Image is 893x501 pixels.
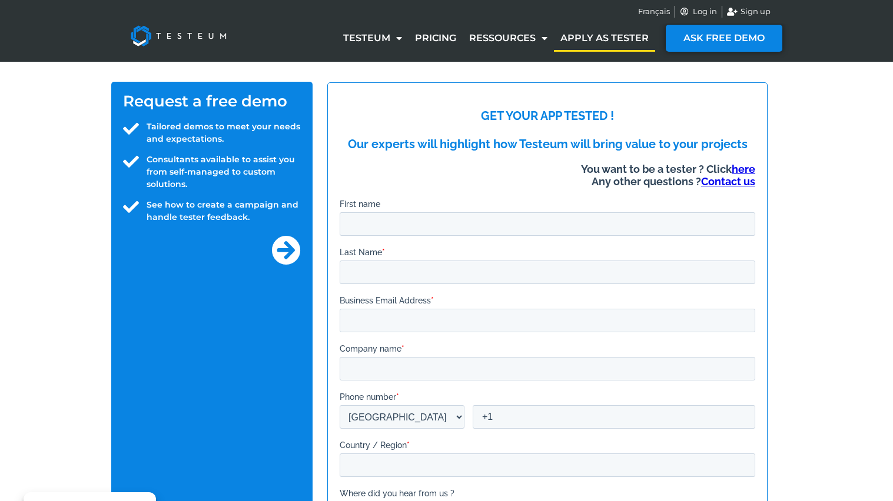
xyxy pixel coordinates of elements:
[144,199,300,223] span: See how to create a campaign and handle tester feedback.
[738,6,771,18] span: Sign up
[690,6,717,18] span: Log in
[463,25,554,52] a: Ressources
[727,6,771,18] a: Sign up
[666,25,782,52] a: ASK FREE DEMO
[144,121,300,145] span: Tailored demos to meet your needs and expectations.
[680,6,718,18] a: Log in
[337,25,409,52] a: Testeum
[144,153,300,191] span: Consultants available to assist you from self-managed to custom solutions.
[337,25,655,52] nav: Menu
[117,12,240,59] img: Testeum Logo - Application crowdtesting platform
[123,93,301,109] h1: Request a free demo
[409,25,463,52] a: Pricing
[554,25,655,52] a: Apply as tester
[638,6,670,18] a: Français
[683,34,765,43] span: ASK FREE DEMO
